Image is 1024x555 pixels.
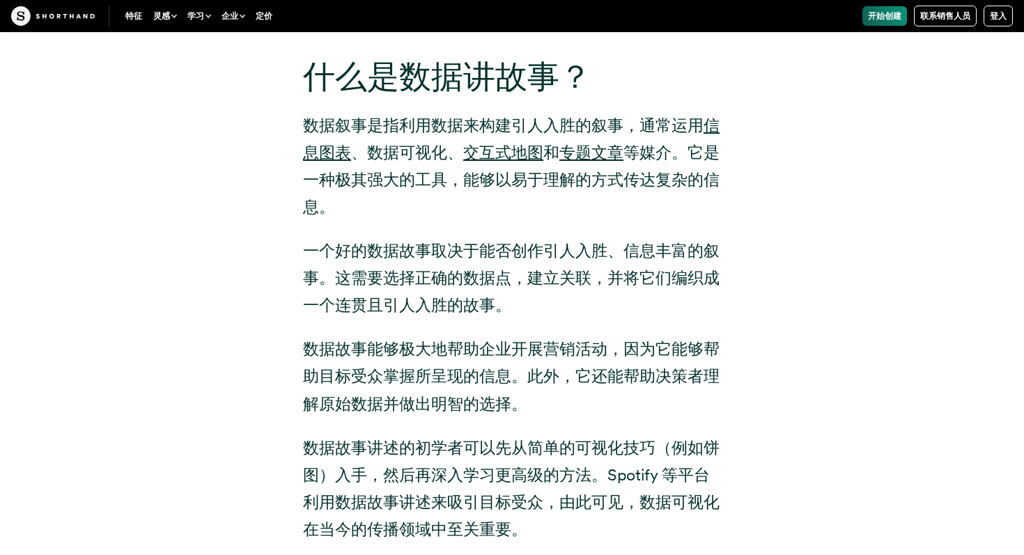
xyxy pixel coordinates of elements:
[303,116,720,162] a: 信息图表
[222,11,238,21] font: 企业
[351,143,463,162] font: 、数据可视化、
[216,6,250,26] button: 企业
[256,11,272,21] font: 定价
[148,6,182,26] button: 灵感
[914,6,977,26] a: 联系销售人员
[303,241,720,315] font: 一个好的数据故事取决于能否创作引人入胜、信息丰富的叙事。这需要选择正确的数据点，建立关联，并将它们编织成一个连贯且引人入胜的故事。
[868,11,901,21] font: 开始创建
[11,6,95,26] img: 工艺
[303,143,720,217] font: 等媒介。它是一种极其强大的工具，能够以易于理解的方式传达复杂的信息。
[559,143,623,162] a: 专题文章
[984,6,1013,26] a: 登入
[182,6,216,26] button: 学习
[862,6,907,26] a: 开始创建
[303,57,591,95] font: 什么是数据讲故事？
[125,11,142,21] font: 特征
[303,339,720,413] font: 数据故事能够极大地帮助企业开展营销活动，因为它能够帮助目标受众掌握所呈现的信息。此外，它还能帮助决策者理解原始数据并做出明智的选择。
[463,143,543,162] a: 交互式地图
[250,6,278,26] a: 定价
[120,6,148,26] a: 特征
[920,11,970,21] font: 联系销售人员
[543,143,559,162] font: 和
[303,116,704,135] font: 数据叙事是指利用数据来构建引人入胜的叙事，通常运用
[990,11,1007,21] font: 登入
[153,11,170,21] font: 灵感
[303,438,720,539] font: 数据故事讲述的初学者可以先从简单的可视化技巧（例如饼图）入手，然后再深入学习更高级的方法。Spotify 等平台利用数据故事讲述来吸引目标受众，由此可见，数据可视化在当今的传播领域中至关重要。
[187,11,204,21] font: 学习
